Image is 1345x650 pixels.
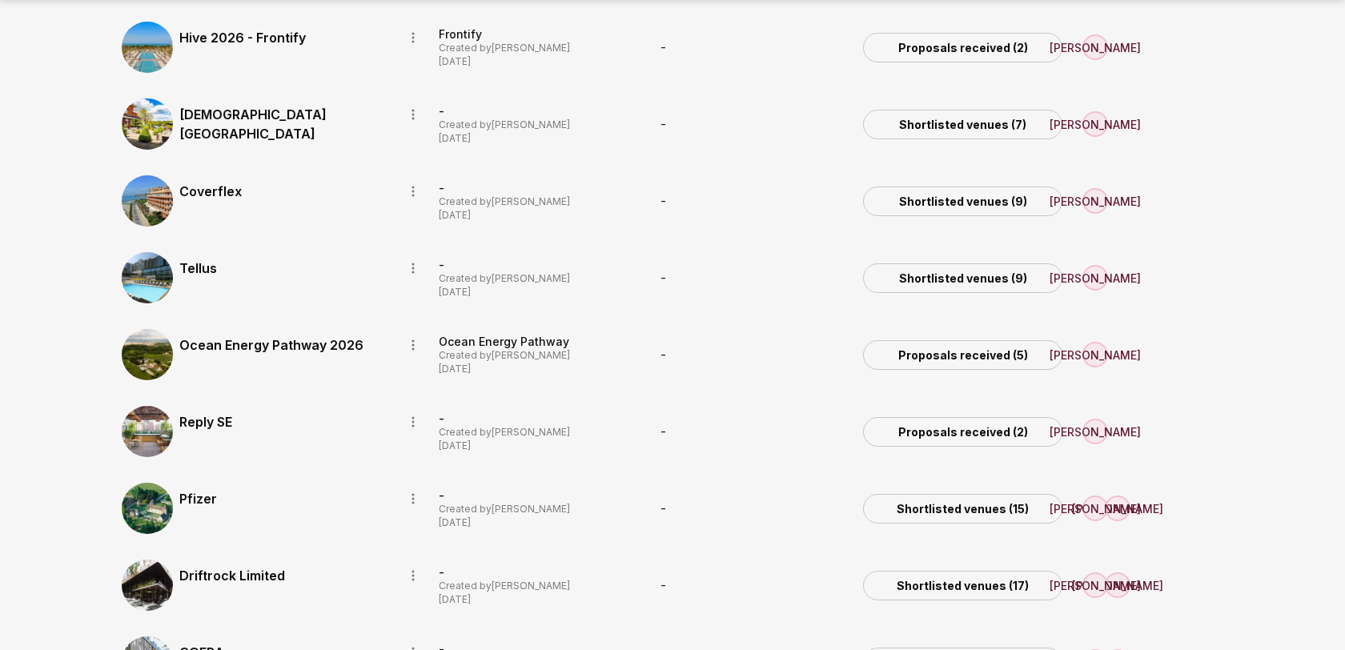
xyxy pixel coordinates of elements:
div: [DATE] [439,439,638,453]
a: Driftrock Limited [179,566,391,585]
div: [PERSON_NAME] [1084,267,1106,289]
div: Frontify [439,26,638,42]
div: - [651,499,850,518]
div: [DATE] [439,209,638,223]
div: [PERSON_NAME] [1084,497,1106,520]
a: Proposals received (2) [863,33,1062,63]
div: - [439,180,638,196]
div: - [439,487,638,504]
a: Ocean Energy Pathway 2026 [179,335,391,355]
img: Top retreat image for Tellus [122,252,173,303]
div: Created by [PERSON_NAME] [439,118,638,132]
div: - [651,191,850,211]
div: [PERSON_NAME] [1084,190,1106,212]
div: [DATE] [439,55,638,69]
div: Created by [PERSON_NAME] [439,272,638,286]
div: Created by [PERSON_NAME] [439,426,638,439]
div: [DATE] [439,516,638,530]
a: Shortlisted venues (17) [863,571,1062,601]
div: [DATE] [439,132,638,146]
div: - [439,411,638,427]
a: Shortlisted venues (15) [863,494,1062,524]
div: [DATE] [439,286,638,299]
div: - [651,422,850,441]
a: Proposals received (2) [863,417,1062,447]
div: - [439,103,638,119]
a: Hive 2026 - Frontify [179,28,391,47]
div: Ocean Energy Pathway [439,334,638,350]
div: Created by [PERSON_NAME] [439,42,638,55]
img: Top retreat image for Coverflex [122,175,173,227]
img: Top retreat image for Ocean Energy Pathway 2026 [122,329,173,380]
div: [PERSON_NAME] [1084,113,1106,135]
div: [PERSON_NAME] [1084,574,1106,596]
div: - [439,257,638,273]
a: Proposals received (5) [863,340,1062,371]
div: [PERSON_NAME] [1106,497,1129,520]
img: Top retreat image for Reply SE [122,406,173,457]
div: [DATE] [439,593,638,607]
div: - [651,576,850,595]
a: Coverflex [179,182,391,201]
img: Top retreat image for Pfizer [122,483,173,534]
a: Reply SE [179,412,391,431]
div: [PERSON_NAME] [1084,343,1106,366]
img: Top retreat image for Driftrock Limited [122,560,173,611]
div: [PERSON_NAME] [1084,36,1106,58]
div: - [651,38,850,57]
a: Shortlisted venues (7) [863,110,1062,140]
a: Shortlisted venues (9) [863,187,1062,217]
a: Tellus [179,259,391,278]
div: - [651,114,850,134]
div: - [651,345,850,364]
div: Created by [PERSON_NAME] [439,349,638,363]
div: Created by [PERSON_NAME] [439,195,638,209]
div: [PERSON_NAME] [1106,574,1129,596]
div: - [651,268,850,287]
div: Created by [PERSON_NAME] [439,580,638,593]
div: Created by [PERSON_NAME] [439,503,638,516]
div: [DATE] [439,363,638,376]
img: Top retreat image for The Liberty Church [122,98,173,150]
img: Top retreat image for Hive 2026 - Frontify [122,22,173,73]
a: Shortlisted venues (9) [863,263,1062,294]
div: - [439,564,638,580]
a: [DEMOGRAPHIC_DATA][GEOGRAPHIC_DATA] [179,105,391,143]
div: [PERSON_NAME] [1084,420,1106,443]
a: Pfizer [179,489,391,508]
